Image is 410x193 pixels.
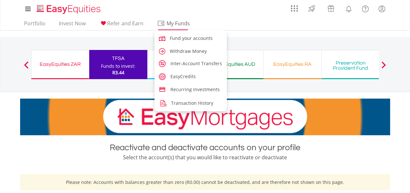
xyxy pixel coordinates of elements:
a: Portfolio [22,20,48,30]
div: Reactivate and deactivate accounts on your profile [20,142,390,153]
span: Recurring Investments [170,86,220,92]
a: Invest Now [56,20,89,30]
img: EasyEquities_Logo.png [35,4,103,15]
div: Funds to invest: [101,63,135,69]
span: My Funds [157,19,200,28]
div: Select the account(s) that you would like to reactivate or deactivate [20,153,390,161]
div: Please note: Accounts with balances greater than zero (R0.00) cannot be deactivated, and are ther... [20,174,390,190]
img: account-transfer.svg [159,60,166,67]
img: credit-card.svg [159,86,166,93]
span: EasyCredits [170,73,196,79]
img: easy-credits.svg [159,73,166,80]
div: EasyEquities AUD [209,60,259,69]
span: Transaction History [171,100,213,106]
img: transaction-history.png [159,99,168,108]
a: fund.svg Fund your accounts [155,32,227,44]
a: transaction-history.png Transaction History [155,97,227,109]
div: TFSA [93,54,143,63]
img: grid-menu-icon.svg [291,5,298,12]
div: EasyEquities USD [151,60,201,69]
button: Next [377,65,390,71]
img: caret-right.svg [158,47,167,56]
a: Notifications [341,2,357,15]
img: thrive-v2.svg [306,3,317,14]
span: Fund your accounts [170,35,213,41]
img: vouchers-v2.svg [326,3,336,14]
span: R3.44 [112,69,124,76]
div: Preservation Provident Fund [326,60,376,71]
a: FAQ's and Support [357,2,374,15]
div: EasyEquities RA [267,60,317,69]
a: Refer and Earn [97,20,146,30]
a: My Profile [374,2,390,16]
img: EasyMortage Promotion Banner [20,99,390,135]
a: AppsGrid [287,2,302,12]
div: EasyEquities ZAR [35,60,85,69]
a: caret-right.svg Withdraw Money [155,45,227,57]
span: Refer and Earn [107,20,144,27]
span: Withdraw Money [170,48,207,54]
a: Home page [34,2,103,15]
span: Inter-Account Transfers [170,60,222,66]
a: Vouchers [321,2,341,14]
img: fund.svg [158,34,167,43]
a: credit-card.svg Recurring Investments [155,84,227,94]
a: easy-credits.svg EasyCredits [155,71,227,81]
a: account-transfer.svg Inter-Account Transfers [155,58,227,68]
button: Previous [20,65,33,71]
